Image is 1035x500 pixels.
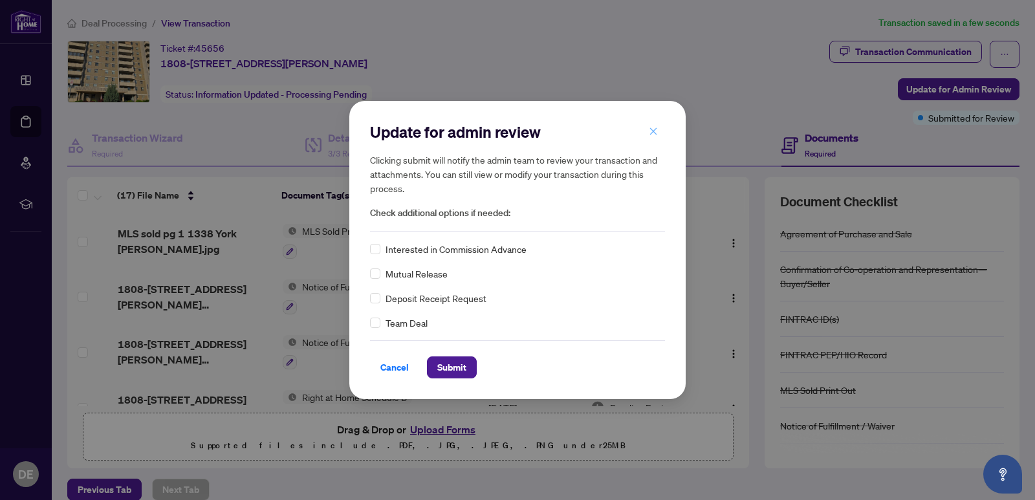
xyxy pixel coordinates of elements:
[983,455,1022,494] button: Open asap
[386,316,428,330] span: Team Deal
[370,356,419,378] button: Cancel
[386,266,448,281] span: Mutual Release
[437,357,466,378] span: Submit
[386,291,486,305] span: Deposit Receipt Request
[370,153,665,195] h5: Clicking submit will notify the admin team to review your transaction and attachments. You can st...
[380,357,409,378] span: Cancel
[386,242,527,256] span: Interested in Commission Advance
[427,356,477,378] button: Submit
[370,122,665,142] h2: Update for admin review
[370,206,665,221] span: Check additional options if needed:
[649,127,658,136] span: close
